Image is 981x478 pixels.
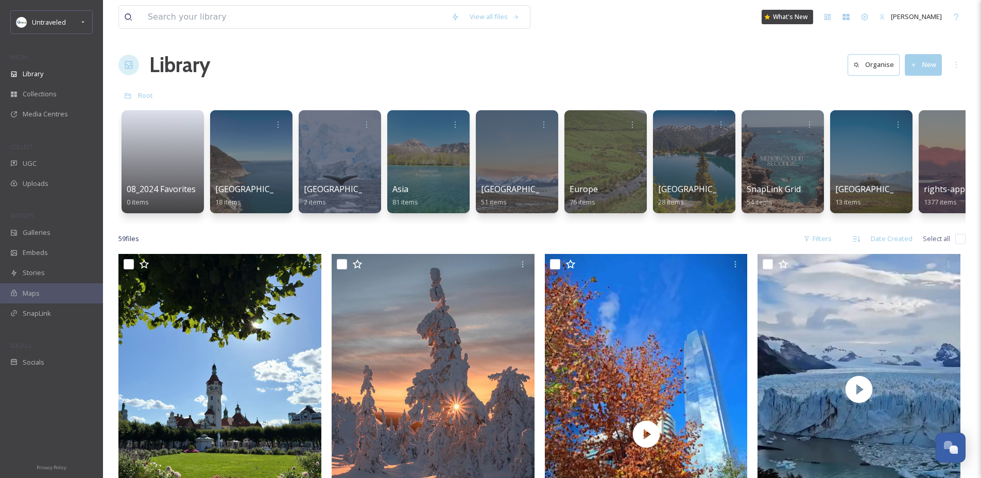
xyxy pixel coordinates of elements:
a: Asia81 items [392,184,418,207]
a: SnapLink Grid54 items [747,184,801,207]
a: Library [149,49,210,80]
span: Untraveled [32,18,66,27]
div: Date Created [866,229,918,249]
span: [GEOGRAPHIC_DATA] [215,183,298,195]
span: Asia [392,183,408,195]
a: Root [138,89,153,101]
a: Privacy Policy [37,460,66,473]
a: [GEOGRAPHIC_DATA]13 items [835,184,918,207]
span: Root [138,91,153,100]
a: [GEOGRAPHIC_DATA]/[GEOGRAPHIC_DATA]51 items [481,184,650,207]
span: [GEOGRAPHIC_DATA] [658,183,741,195]
span: 18 items [215,197,241,207]
span: Galleries [23,228,50,237]
button: Open Chat [936,433,966,463]
span: Select all [923,234,950,244]
span: Privacy Policy [37,464,66,471]
a: [PERSON_NAME] [874,7,947,27]
div: Filters [798,229,837,249]
a: 08_2024 Favorites0 items [127,184,196,207]
span: 54 items [747,197,772,207]
a: [GEOGRAPHIC_DATA]2 items [304,184,387,207]
span: 81 items [392,197,418,207]
a: View all files [464,7,525,27]
span: 76 items [570,197,595,207]
span: Embeds [23,248,48,258]
span: [GEOGRAPHIC_DATA] [304,183,387,195]
span: SOCIALS [10,342,31,349]
span: SnapLink [23,309,51,318]
span: 1377 items [924,197,957,207]
a: [GEOGRAPHIC_DATA]18 items [215,184,298,207]
span: [PERSON_NAME] [891,12,942,21]
span: 28 items [658,197,684,207]
span: Collections [23,89,57,99]
input: Search your library [143,6,446,28]
span: Media Centres [23,109,68,119]
span: Socials [23,357,44,367]
span: [GEOGRAPHIC_DATA]/[GEOGRAPHIC_DATA] [481,183,650,195]
span: 0 items [127,197,149,207]
button: Organise [848,54,900,75]
span: 2 items [304,197,326,207]
span: MEDIA [10,53,28,61]
span: 51 items [481,197,507,207]
span: Stories [23,268,45,278]
span: UGC [23,159,37,168]
span: 08_2024 Favorites [127,183,196,195]
span: SnapLink Grid [747,183,801,195]
img: Untitled%20design.png [16,17,27,27]
span: 13 items [835,197,861,207]
a: [GEOGRAPHIC_DATA]28 items [658,184,741,207]
span: COLLECT [10,143,32,150]
span: Maps [23,288,40,298]
a: Europe76 items [570,184,598,207]
span: Library [23,69,43,79]
a: What's New [762,10,813,24]
span: [GEOGRAPHIC_DATA] [835,183,918,195]
span: 59 file s [118,234,139,244]
button: New [905,54,942,75]
span: Uploads [23,179,48,189]
span: Europe [570,183,598,195]
span: WIDGETS [10,212,34,219]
